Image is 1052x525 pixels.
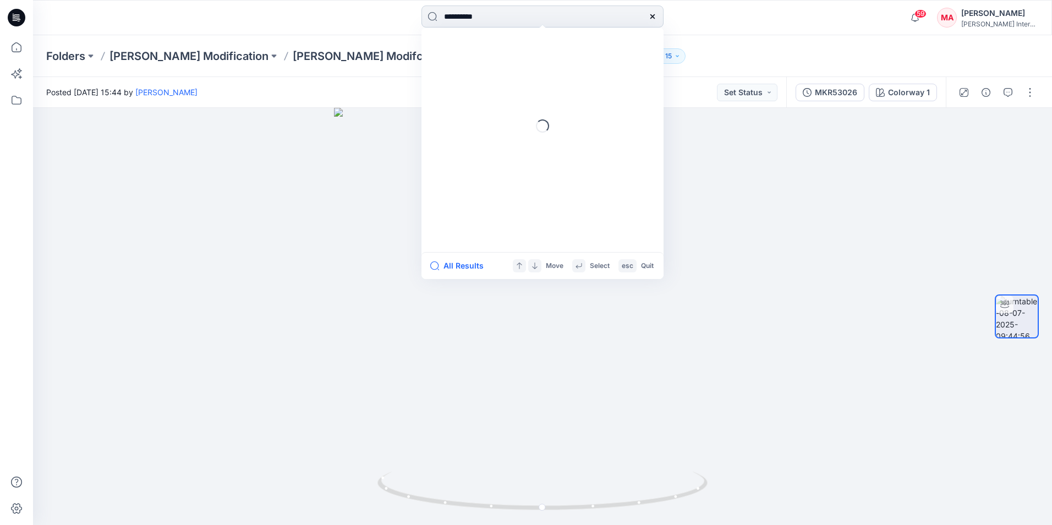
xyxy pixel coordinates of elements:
button: Colorway 1 [869,84,937,101]
div: MKR53026 [815,86,857,99]
button: All Results [430,259,491,272]
p: esc [622,260,633,272]
span: Posted [DATE] 15:44 by [46,86,198,98]
p: 15 [665,50,672,62]
button: Details [977,84,995,101]
a: [PERSON_NAME] Modification [109,48,269,64]
span: 59 [914,9,927,18]
div: [PERSON_NAME] International [961,20,1038,28]
a: Folders [46,48,85,64]
button: 15 [651,48,686,64]
img: turntable-08-07-2025-09:44:56 [996,296,1038,337]
div: MA [937,8,957,28]
p: Move [546,260,563,272]
button: MKR53026 [796,84,864,101]
p: Select [590,260,610,272]
div: [PERSON_NAME] [961,7,1038,20]
a: [PERSON_NAME] Modifcation Board Men [293,48,508,64]
a: [PERSON_NAME] [135,87,198,97]
p: Quit [641,260,654,272]
div: Colorway 1 [888,86,930,99]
